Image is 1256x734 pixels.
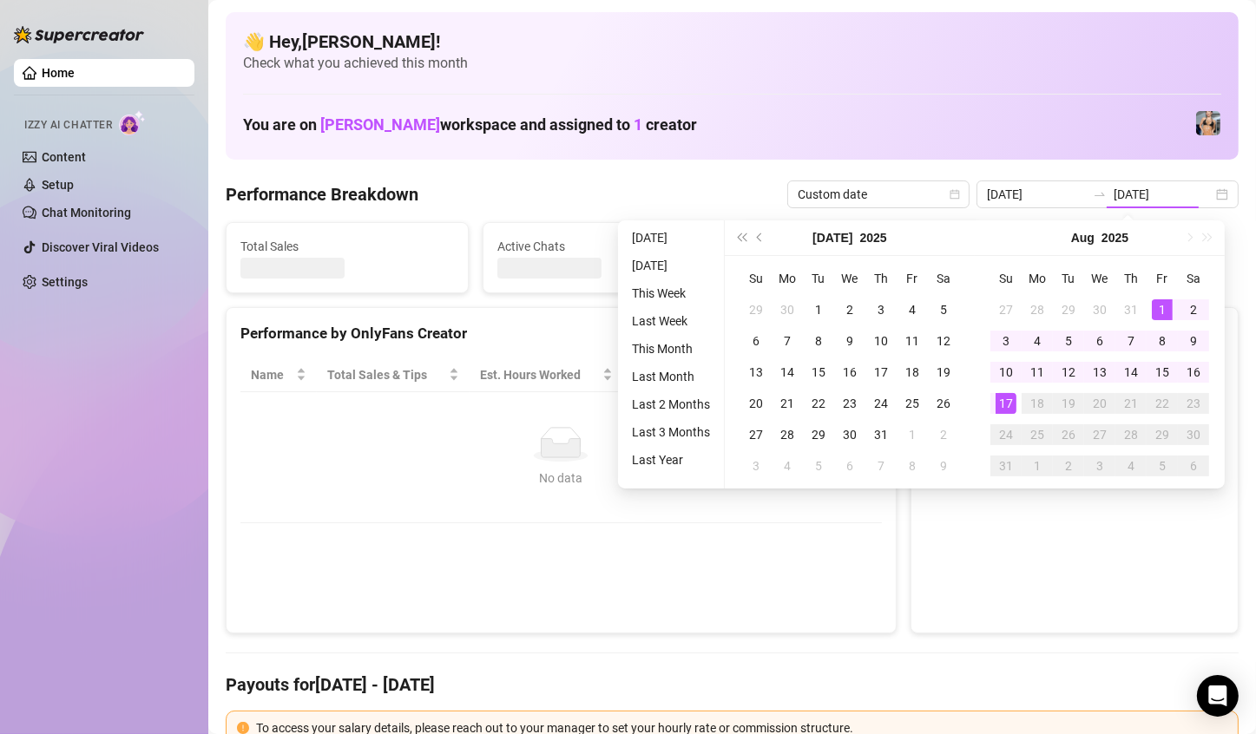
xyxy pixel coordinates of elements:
h4: Payouts for [DATE] - [DATE] [226,672,1239,697]
a: Setup [42,178,74,192]
span: Messages Sent [754,237,968,256]
span: [PERSON_NAME] [320,115,440,134]
span: swap-right [1093,187,1107,201]
img: logo-BBDzfeDw.svg [14,26,144,43]
span: 1 [634,115,642,134]
div: Est. Hours Worked [480,365,599,384]
span: Izzy AI Chatter [24,117,112,134]
img: AI Chatter [119,110,146,135]
div: No data [258,469,865,488]
span: Active Chats [497,237,711,256]
div: Performance by OnlyFans Creator [240,322,882,345]
a: Settings [42,275,88,289]
span: Check what you achieved this month [243,54,1221,73]
h4: Performance Breakdown [226,182,418,206]
h4: 👋 Hey, [PERSON_NAME] ! [243,29,1221,54]
input: Start date [987,185,1086,204]
th: Sales / Hour [623,358,740,392]
a: Home [42,66,75,80]
span: Chat Conversion [749,365,857,384]
span: Total Sales [240,237,454,256]
a: Chat Monitoring [42,206,131,220]
th: Total Sales & Tips [317,358,470,392]
span: Sales / Hour [634,365,715,384]
span: exclamation-circle [237,722,249,734]
span: to [1093,187,1107,201]
img: Veronica [1196,111,1220,135]
div: Open Intercom Messenger [1197,675,1239,717]
input: End date [1114,185,1213,204]
a: Discover Viral Videos [42,240,159,254]
th: Name [240,358,317,392]
span: Total Sales & Tips [327,365,445,384]
div: Sales by OnlyFans Creator [925,322,1224,345]
span: Custom date [798,181,959,207]
span: calendar [950,189,960,200]
h1: You are on workspace and assigned to creator [243,115,697,134]
span: Name [251,365,293,384]
th: Chat Conversion [739,358,881,392]
a: Content [42,150,86,164]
